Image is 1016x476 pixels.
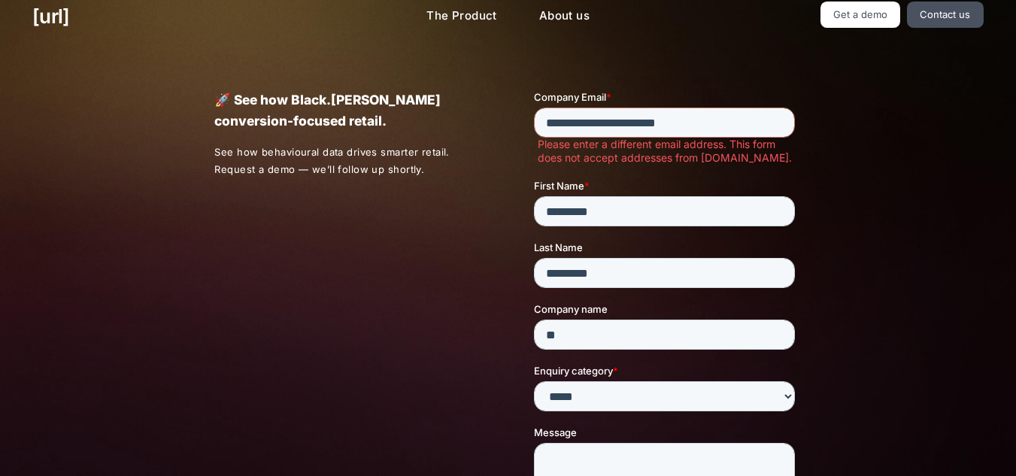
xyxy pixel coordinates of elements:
a: About us [527,2,602,31]
a: Contact us [907,2,984,28]
p: See how behavioural data drives smarter retail. Request a demo — we’ll follow up shortly. [214,144,482,178]
p: 🚀 See how Black.[PERSON_NAME] conversion-focused retail. [214,89,481,132]
a: The Product [414,2,509,31]
a: Get a demo [820,2,901,28]
a: [URL] [32,2,69,31]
